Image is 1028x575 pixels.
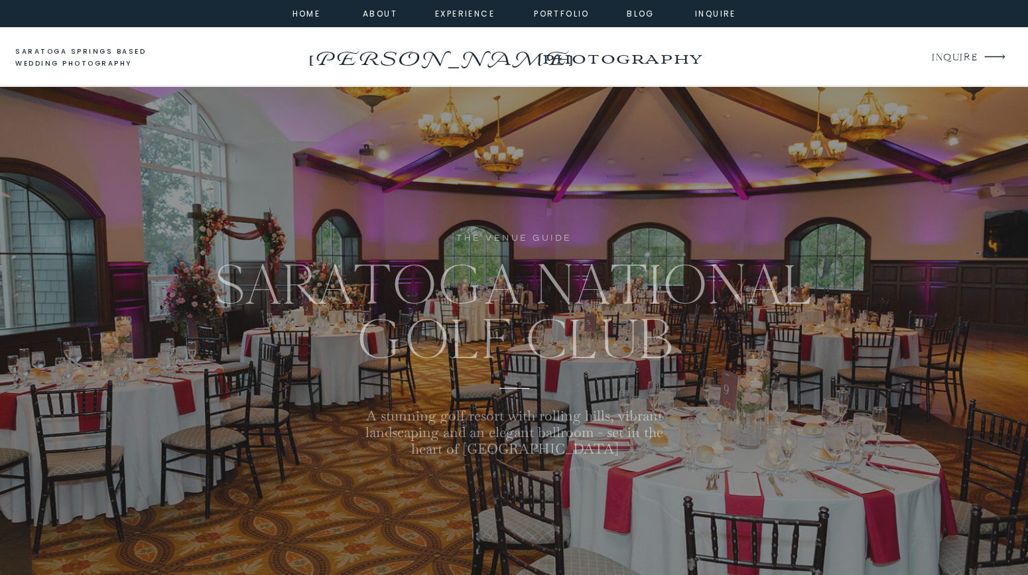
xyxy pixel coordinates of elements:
a: about [363,7,393,19]
a: inquire [692,7,739,19]
a: INQUIRE [932,49,976,67]
h2: A stunning golf resort with rolling hills, vibrant landscaping and an elegant ballroom - set in t... [351,407,678,464]
a: portfolio [533,7,590,19]
h2: THE Venue GUIDE [384,231,645,251]
a: home [289,7,324,19]
a: [PERSON_NAME] [305,43,575,64]
h1: Saratoga National Golf Club [174,258,854,372]
a: experience [435,7,489,19]
a: photography [516,40,728,76]
a: Blog [617,7,665,19]
a: saratoga springs based wedding photography [15,46,171,70]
